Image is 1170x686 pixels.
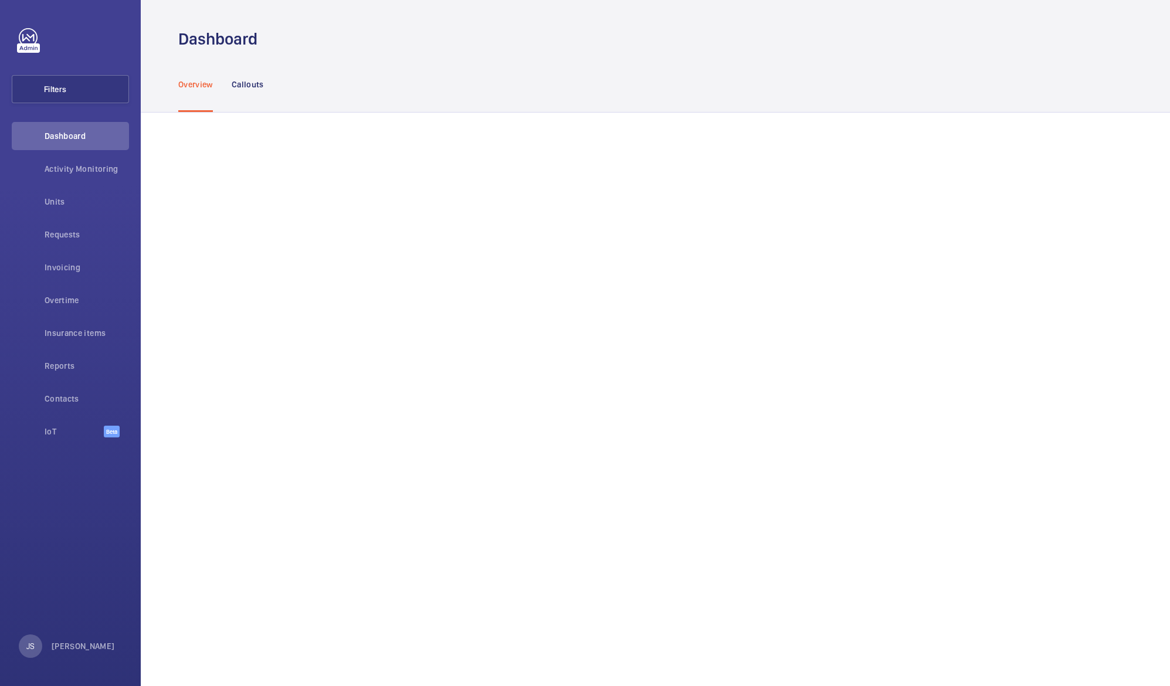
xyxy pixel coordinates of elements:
[178,79,213,90] p: Overview
[45,163,129,175] span: Activity Monitoring
[45,229,129,240] span: Requests
[45,360,129,372] span: Reports
[45,294,129,306] span: Overtime
[45,393,129,405] span: Contacts
[104,426,120,437] span: Beta
[232,79,264,90] p: Callouts
[44,83,66,95] span: Filters
[52,640,115,652] p: [PERSON_NAME]
[45,426,104,437] span: IoT
[26,640,35,652] p: JS
[45,262,129,273] span: Invoicing
[45,327,129,339] span: Insurance items
[45,196,129,208] span: Units
[45,130,129,142] span: Dashboard
[178,28,264,50] h1: Dashboard
[12,75,129,103] button: Filters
